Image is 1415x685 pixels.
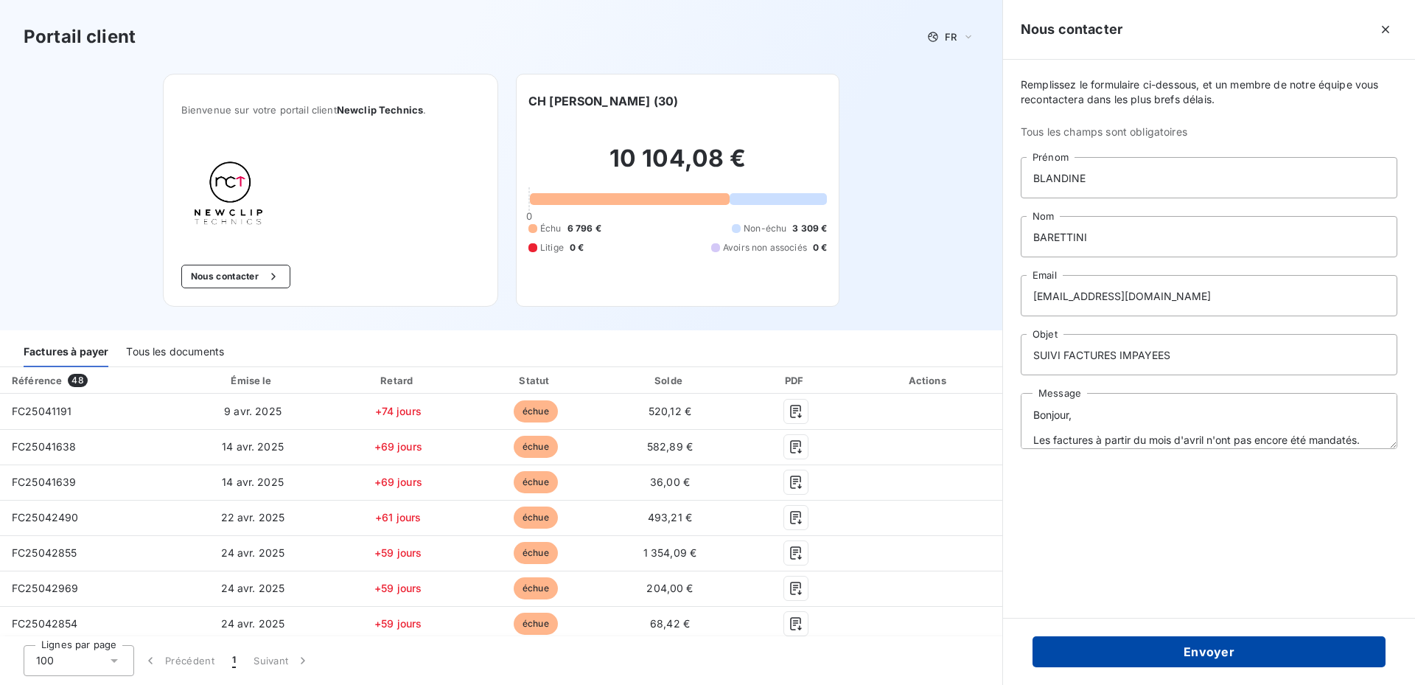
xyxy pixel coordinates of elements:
span: 1 [232,653,236,668]
span: FC25042969 [12,582,79,594]
span: +59 jours [374,617,422,630]
span: Newclip Technics [337,104,423,116]
div: Factures à payer [24,336,108,367]
div: Actions [859,373,1000,388]
span: +59 jours [374,546,422,559]
span: échue [514,507,558,529]
span: FC25041638 [12,440,77,453]
h3: Portail client [24,24,136,50]
span: Tous les champs sont obligatoires [1021,125,1397,139]
input: placeholder [1021,275,1397,316]
span: 48 [68,374,87,387]
span: Échu [540,222,562,235]
h5: Nous contacter [1021,19,1122,40]
span: échue [514,577,558,599]
button: Suivant [245,645,319,676]
div: Référence [12,375,62,386]
span: échue [514,542,558,564]
span: 0 € [813,241,827,254]
span: 3 309 € [792,222,827,235]
div: Retard [332,373,465,388]
button: Envoyer [1033,636,1386,667]
span: 204,00 € [646,582,693,594]
span: 14 avr. 2025 [222,440,284,453]
span: +69 jours [374,440,422,453]
h6: CH [PERSON_NAME] (30) [528,92,678,110]
div: Tous les documents [126,336,224,367]
span: 24 avr. 2025 [221,617,285,630]
span: échue [514,613,558,635]
div: Statut [471,373,601,388]
span: Non-échu [744,222,786,235]
button: Précédent [134,645,223,676]
span: 24 avr. 2025 [221,582,285,594]
span: 1 354,09 € [643,546,697,559]
textarea: Bonjour, Les factures à partir du mois d'avril n'ont pas encore été mandatés. Nous rencontrons de... [1021,393,1397,449]
span: FC25042490 [12,511,79,524]
span: 9 avr. 2025 [224,405,282,417]
span: 24 avr. 2025 [221,546,285,559]
span: 0 € [570,241,584,254]
span: Bienvenue sur votre portail client . [181,104,480,116]
span: 22 avr. 2025 [221,511,285,524]
span: Avoirs non associés [723,241,807,254]
span: 14 avr. 2025 [222,476,284,488]
span: 68,42 € [650,617,690,630]
span: échue [514,436,558,458]
span: Litige [540,241,564,254]
div: PDF [739,373,853,388]
span: FC25041191 [12,405,72,417]
span: échue [514,471,558,493]
input: placeholder [1021,334,1397,375]
span: 582,89 € [647,440,693,453]
span: FC25042854 [12,617,78,630]
span: +59 jours [374,582,422,594]
span: 493,21 € [648,511,692,524]
span: 520,12 € [649,405,691,417]
span: FR [945,31,957,43]
h2: 10 104,08 € [528,144,827,188]
input: placeholder [1021,157,1397,198]
div: Solde [607,373,733,388]
span: 6 796 € [567,222,601,235]
div: Émise le [180,373,326,388]
span: +61 jours [375,511,421,524]
span: Remplissez le formulaire ci-dessous, et un membre de notre équipe vous recontactera dans les plus... [1021,77,1397,107]
span: FC25041639 [12,476,77,488]
span: FC25042855 [12,546,77,559]
button: Nous contacter [181,265,290,288]
span: +74 jours [375,405,422,417]
button: 1 [223,645,245,676]
span: 100 [36,653,54,668]
span: 36,00 € [650,476,690,488]
input: placeholder [1021,216,1397,257]
span: +69 jours [374,476,422,488]
span: échue [514,400,558,423]
img: Company logo [181,151,276,241]
span: 0 [526,210,532,222]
